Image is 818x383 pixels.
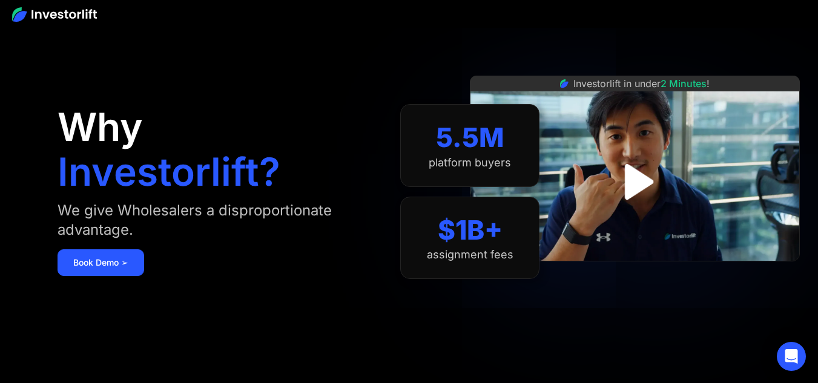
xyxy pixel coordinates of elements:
[58,152,280,191] h1: Investorlift?
[661,77,707,90] span: 2 Minutes
[573,76,710,91] div: Investorlift in under !
[429,156,511,169] div: platform buyers
[58,249,144,276] a: Book Demo ➢
[544,267,726,282] iframe: Customer reviews powered by Trustpilot
[58,108,143,146] h1: Why
[777,342,806,371] div: Open Intercom Messenger
[58,201,377,240] div: We give Wholesalers a disproportionate advantage.
[438,214,503,246] div: $1B+
[427,248,513,261] div: assignment fees
[436,122,504,154] div: 5.5M
[608,155,662,209] a: open lightbox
